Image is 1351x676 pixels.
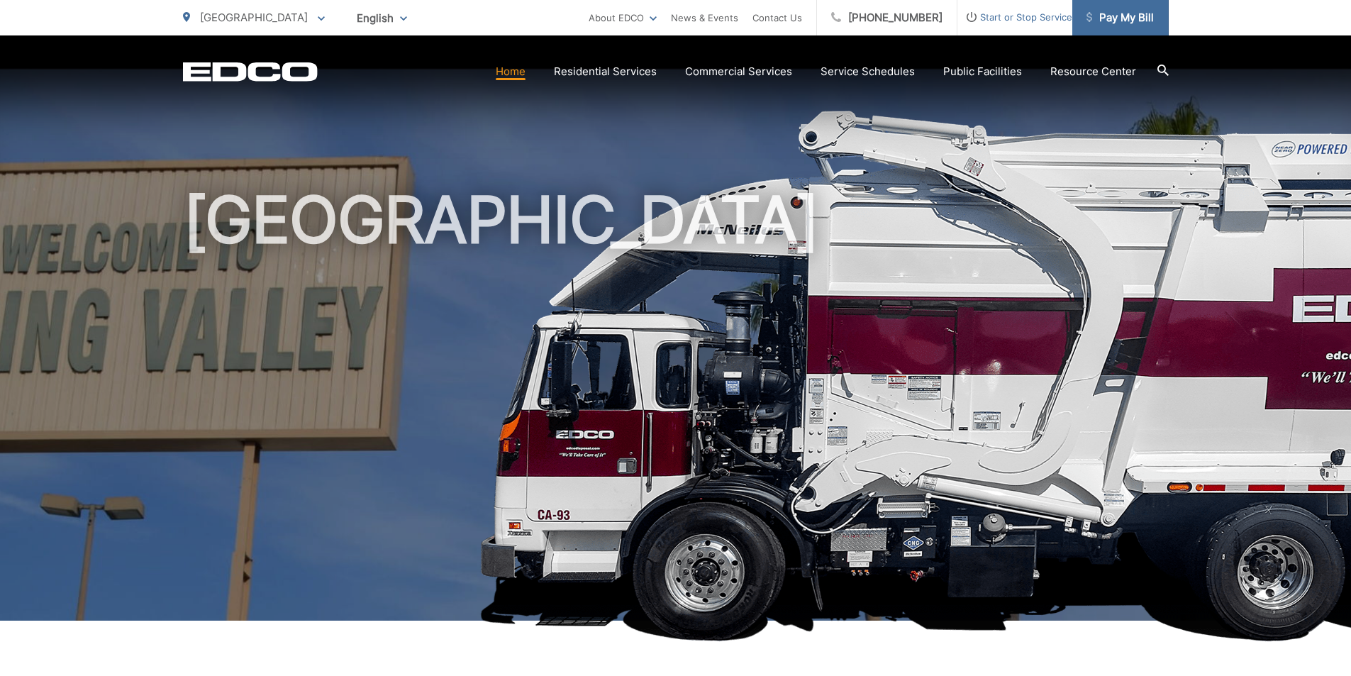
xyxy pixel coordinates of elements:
[1086,9,1154,26] span: Pay My Bill
[821,63,915,80] a: Service Schedules
[496,63,526,80] a: Home
[554,63,657,80] a: Residential Services
[943,63,1022,80] a: Public Facilities
[200,11,308,24] span: [GEOGRAPHIC_DATA]
[346,6,418,31] span: English
[752,9,802,26] a: Contact Us
[671,9,738,26] a: News & Events
[589,9,657,26] a: About EDCO
[1050,63,1136,80] a: Resource Center
[685,63,792,80] a: Commercial Services
[183,62,318,82] a: EDCD logo. Return to the homepage.
[183,184,1169,633] h1: [GEOGRAPHIC_DATA]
